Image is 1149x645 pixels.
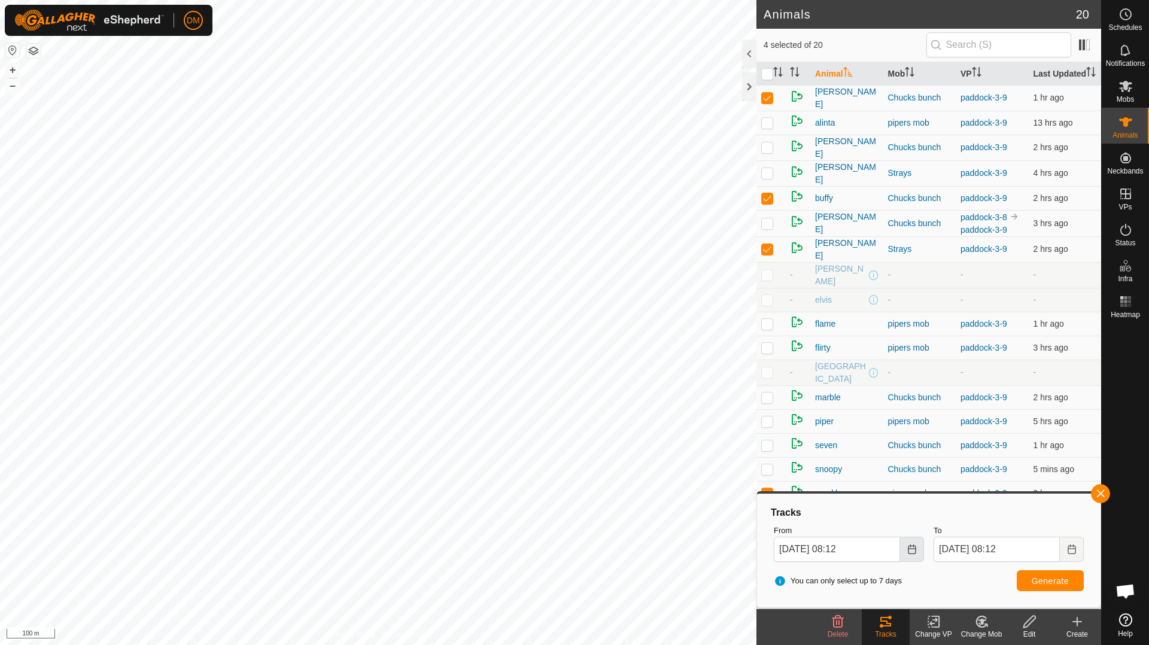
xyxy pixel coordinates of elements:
div: Tracks [769,506,1089,520]
img: returning on [790,339,804,353]
button: – [5,78,20,93]
span: [PERSON_NAME] [815,211,879,236]
span: Neckbands [1107,168,1143,175]
label: To [934,525,1084,537]
span: [PERSON_NAME] [815,86,879,111]
a: paddock-3-9 [960,488,1007,498]
span: flame [815,318,835,330]
span: - [790,367,793,377]
div: pipers mob [888,117,952,129]
button: Reset Map [5,43,20,57]
p-sorticon: Activate to sort [905,69,914,78]
p-sorticon: Activate to sort [773,69,783,78]
span: [PERSON_NAME] [815,135,879,160]
a: paddock-3-9 [960,93,1007,102]
span: Infra [1118,275,1132,282]
a: paddock-3-9 [960,343,1007,352]
span: Mobs [1117,96,1134,103]
div: Chucks bunch [888,463,952,476]
img: Gallagher Logo [14,10,164,31]
a: paddock-3-9 [960,225,1007,235]
img: returning on [790,189,804,203]
span: - [1034,367,1036,377]
a: paddock-3-8 [960,212,1007,222]
span: Help [1118,630,1133,637]
div: Change Mob [957,629,1005,640]
span: 16 Sept 2025, 4:36 am [1034,343,1068,352]
span: 16 Sept 2025, 7:09 am [1034,440,1064,450]
span: 16 Sept 2025, 2:36 am [1034,416,1068,426]
input: Search (S) [926,32,1071,57]
span: Heatmap [1111,311,1140,318]
span: 16 Sept 2025, 6:06 am [1034,193,1068,203]
img: returning on [790,412,804,427]
span: 16 Sept 2025, 6:36 am [1034,319,1064,328]
span: 20 [1076,5,1089,23]
span: 16 Sept 2025, 6:06 am [1034,393,1068,402]
img: returning on [790,214,804,229]
div: - [888,294,952,306]
div: pipers mob [888,342,952,354]
img: returning on [790,241,804,255]
span: Schedules [1108,24,1142,31]
div: Chucks bunch [888,141,952,154]
img: returning on [790,139,804,153]
span: [GEOGRAPHIC_DATA] [815,360,867,385]
span: [PERSON_NAME] [815,263,867,288]
p-sorticon: Activate to sort [843,69,853,78]
div: Chucks bunch [888,217,952,230]
span: - [790,270,793,279]
span: piper [815,415,834,428]
th: VP [956,62,1029,86]
app-display-virtual-paddock-transition: - [960,270,963,279]
th: Last Updated [1029,62,1102,86]
div: Change VP [910,629,957,640]
span: 16 Sept 2025, 6:06 am [1034,244,1068,254]
app-display-virtual-paddock-transition: - [960,295,963,305]
div: Tracks [862,629,910,640]
button: Choose Date [1060,537,1084,562]
button: Choose Date [900,537,924,562]
div: pipers mob [888,318,952,330]
div: - [888,366,952,379]
span: 16 Sept 2025, 4:36 am [1034,218,1068,228]
div: Edit [1005,629,1053,640]
span: - [1034,270,1036,279]
span: Notifications [1106,60,1145,67]
div: Chucks bunch [888,92,952,104]
span: - [790,295,793,305]
span: Animals [1112,132,1138,139]
div: Chucks bunch [888,192,952,205]
a: paddock-3-9 [960,464,1007,474]
a: paddock-3-9 [960,416,1007,426]
th: Animal [810,62,883,86]
p-sorticon: Activate to sort [790,69,800,78]
div: Chucks bunch [888,439,952,452]
img: returning on [790,89,804,104]
span: - [1034,295,1036,305]
a: Contact Us [390,629,425,640]
app-display-virtual-paddock-transition: - [960,367,963,377]
span: DM [187,14,200,27]
div: Open chat [1108,573,1144,609]
a: paddock-3-9 [960,393,1007,402]
a: paddock-3-9 [960,319,1007,328]
span: seven [815,439,837,452]
span: 16 Sept 2025, 8:06 am [1034,464,1074,474]
a: paddock-3-9 [960,168,1007,178]
div: - [888,269,952,281]
div: pipers mob [888,415,952,428]
label: From [774,525,924,537]
span: VPs [1118,203,1132,211]
span: elvis [815,294,832,306]
img: to [1010,212,1019,221]
button: + [5,63,20,77]
span: 16 Sept 2025, 3:36 am [1034,168,1068,178]
span: 16 Sept 2025, 6:06 am [1034,142,1068,152]
div: Strays [888,243,952,255]
div: Create [1053,629,1101,640]
a: paddock-3-9 [960,244,1007,254]
span: marble [815,391,841,404]
h2: Animals [764,7,1076,22]
img: returning on [790,460,804,474]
